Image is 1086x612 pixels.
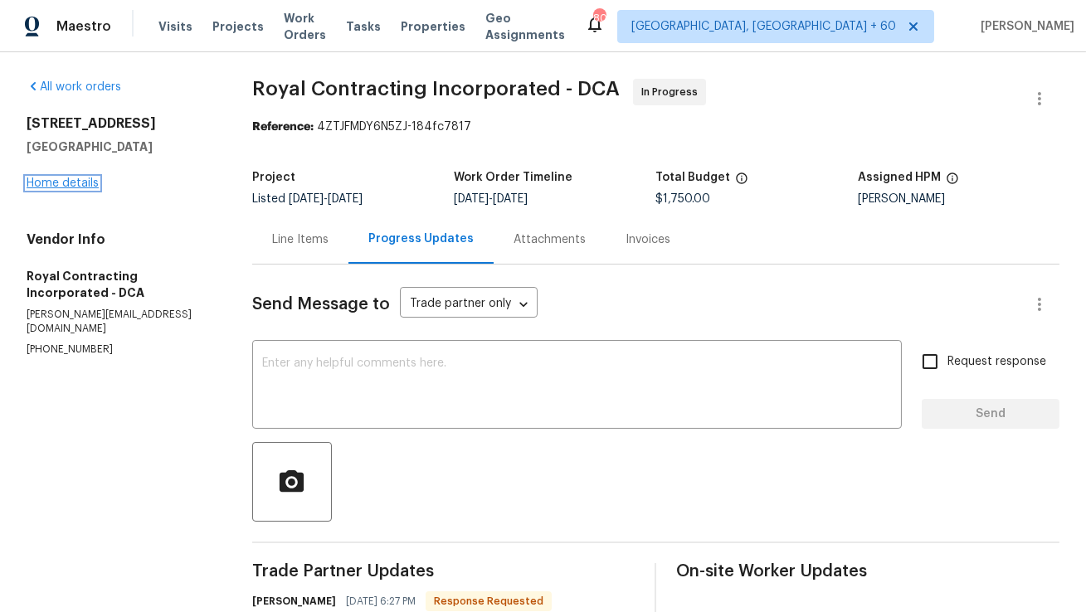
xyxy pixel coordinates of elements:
span: The hpm assigned to this work order. [946,172,959,193]
h6: [PERSON_NAME] [252,593,336,610]
a: All work orders [27,81,121,93]
h5: Project [252,172,295,183]
div: Trade partner only [400,291,538,318]
div: 800 [593,10,605,27]
span: In Progress [641,84,704,100]
h2: [STREET_ADDRESS] [27,115,212,132]
a: Home details [27,177,99,189]
span: Tasks [346,21,381,32]
span: [DATE] [328,193,363,205]
span: Properties [401,18,465,35]
span: The total cost of line items that have been proposed by Opendoor. This sum includes line items th... [735,172,748,193]
span: Work Orders [284,10,326,43]
h5: [GEOGRAPHIC_DATA] [27,138,212,155]
span: Royal Contracting Incorporated - DCA [252,79,620,99]
div: Progress Updates [368,231,474,247]
span: Trade Partner Updates [252,563,636,580]
span: On-site Worker Updates [676,563,1059,580]
h4: Vendor Info [27,231,212,248]
span: Maestro [56,18,111,35]
div: Attachments [514,231,586,248]
div: [PERSON_NAME] [858,193,1059,205]
span: [DATE] [493,193,528,205]
span: Request response [947,353,1046,371]
span: [DATE] [454,193,489,205]
span: Send Message to [252,296,390,313]
b: Reference: [252,121,314,133]
h5: Royal Contracting Incorporated - DCA [27,268,212,301]
div: Line Items [272,231,329,248]
span: [DATE] [289,193,324,205]
span: $1,750.00 [655,193,710,205]
span: [DATE] 6:27 PM [346,593,416,610]
h5: Total Budget [655,172,730,183]
span: Response Requested [427,593,550,610]
span: Listed [252,193,363,205]
div: 4ZTJFMDY6N5ZJ-184fc7817 [252,119,1059,135]
span: [GEOGRAPHIC_DATA], [GEOGRAPHIC_DATA] + 60 [631,18,896,35]
h5: Assigned HPM [858,172,941,183]
span: [PERSON_NAME] [974,18,1074,35]
div: Invoices [626,231,670,248]
span: - [454,193,528,205]
p: [PERSON_NAME][EMAIL_ADDRESS][DOMAIN_NAME] [27,308,212,336]
p: [PHONE_NUMBER] [27,342,212,357]
h5: Work Order Timeline [454,172,572,183]
span: - [289,193,363,205]
span: Visits [158,18,192,35]
span: Projects [212,18,264,35]
span: Geo Assignments [485,10,565,43]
